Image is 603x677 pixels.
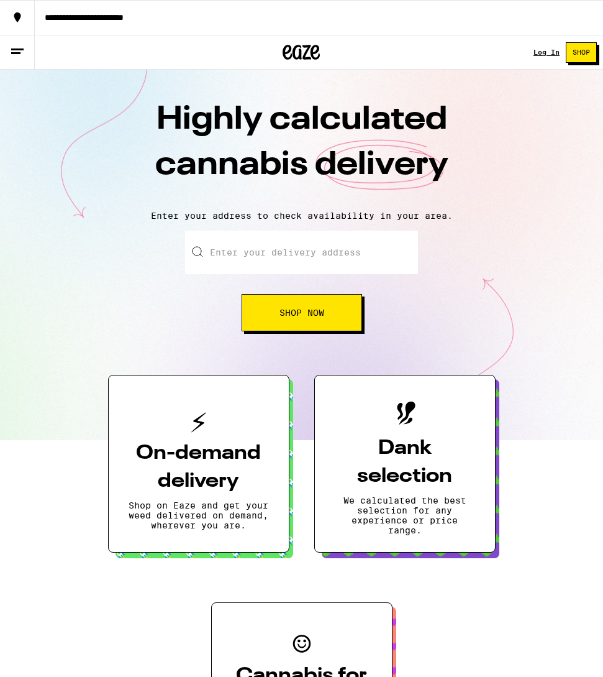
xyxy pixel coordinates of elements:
[314,375,496,553] button: Dank selectionWe calculated the best selection for any experience or price range.
[129,500,269,530] p: Shop on Eaze and get your weed delivered on demand, wherever you are.
[335,495,475,535] p: We calculated the best selection for any experience or price range.
[533,48,560,56] div: Log In
[108,375,289,553] button: On-demand deliveryShop on Eaze and get your weed delivered on demand, wherever you are.
[12,211,591,221] p: Enter your address to check availability in your area.
[129,440,269,495] h3: On-demand delivery
[335,435,475,490] h3: Dank selection
[84,98,519,201] h1: Highly calculated cannabis delivery
[185,231,418,274] input: Enter your delivery address
[573,49,590,56] span: Shop
[242,294,362,331] button: Shop Now
[566,42,597,63] button: Shop
[279,308,324,317] span: Shop Now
